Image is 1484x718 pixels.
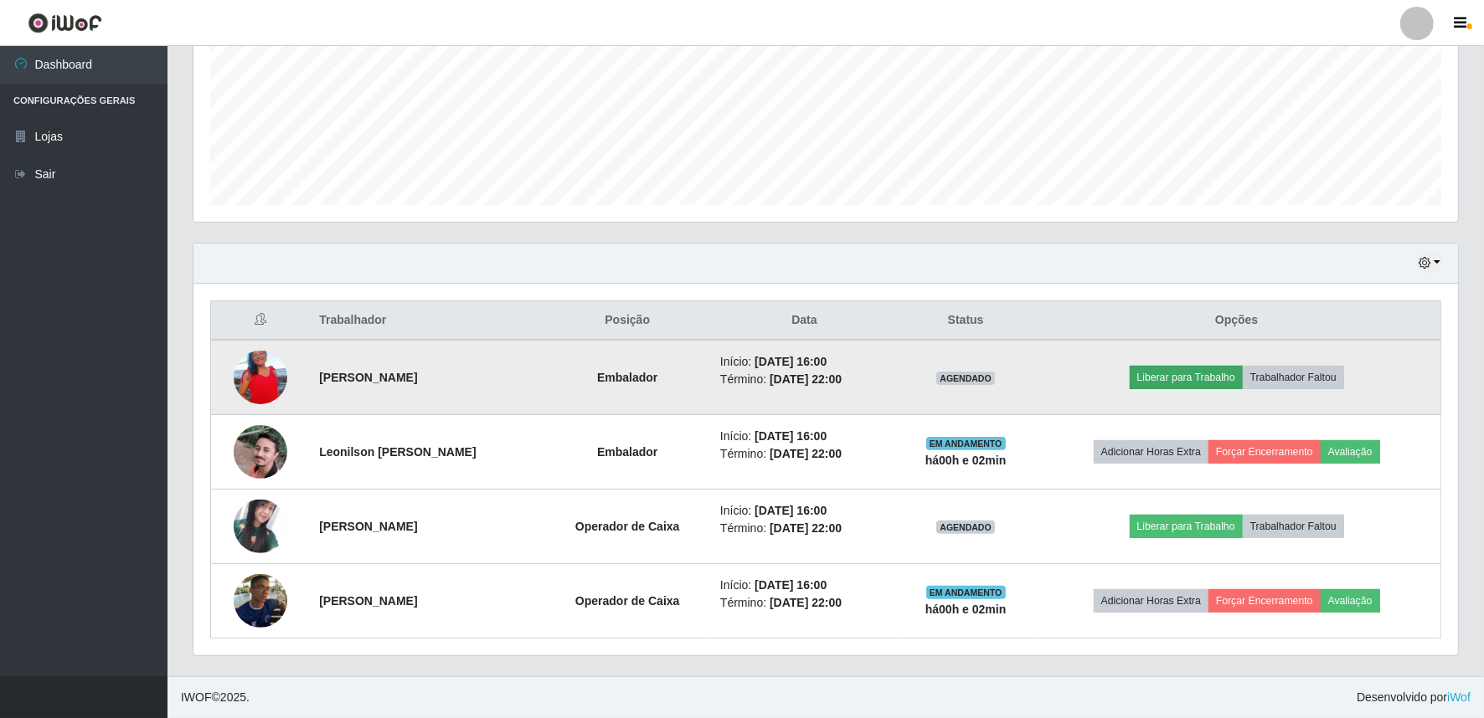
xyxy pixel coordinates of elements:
li: Início: [720,353,889,371]
button: Adicionar Horas Extra [1094,440,1208,464]
li: Início: [720,502,889,520]
button: Trabalhador Faltou [1243,515,1344,538]
time: [DATE] 22:00 [770,372,842,386]
span: EM ANDAMENTO [926,437,1006,450]
strong: [PERSON_NAME] [319,520,417,533]
time: [DATE] 22:00 [770,596,842,609]
time: [DATE] 16:00 [755,504,827,517]
strong: Operador de Caixa [575,520,680,533]
img: 1749306330183.jpeg [234,574,287,628]
img: 1749039440131.jpeg [234,398,287,505]
button: Adicionar Horas Extra [1094,589,1208,613]
a: iWof [1447,690,1471,704]
button: Avaliação [1321,440,1380,464]
button: Forçar Encerramento [1208,440,1321,464]
button: Avaliação [1321,589,1380,613]
strong: [PERSON_NAME] [319,594,417,608]
li: Término: [720,371,889,388]
li: Início: [720,577,889,594]
span: AGENDADO [936,521,995,534]
strong: Operador de Caixa [575,594,680,608]
th: Status [899,301,1033,341]
strong: há 00 h e 02 min [925,454,1007,467]
button: Liberar para Trabalho [1130,515,1243,538]
time: [DATE] 22:00 [770,521,842,535]
th: Data [710,301,899,341]
time: [DATE] 16:00 [755,429,827,443]
time: [DATE] 16:00 [755,578,827,592]
span: IWOF [181,690,212,704]
span: © 2025 . [181,689,250,706]
span: Desenvolvido por [1357,689,1471,706]
strong: [PERSON_NAME] [319,371,417,384]
button: Trabalhador Faltou [1243,366,1344,389]
strong: Leonilson [PERSON_NAME] [319,445,476,459]
button: Forçar Encerramento [1208,589,1321,613]
strong: há 00 h e 02 min [925,603,1007,616]
strong: Embalador [597,445,657,459]
li: Término: [720,594,889,612]
strong: Embalador [597,371,657,384]
li: Término: [720,445,889,463]
time: [DATE] 22:00 [770,447,842,460]
button: Liberar para Trabalho [1130,366,1243,389]
img: CoreUI Logo [28,13,102,33]
li: Término: [720,520,889,537]
li: Início: [720,428,889,445]
th: Opções [1033,301,1440,341]
time: [DATE] 16:00 [755,355,827,368]
span: EM ANDAMENTO [926,586,1006,599]
span: AGENDADO [936,372,995,385]
th: Trabalhador [309,301,544,341]
img: 1743897152803.jpeg [234,330,287,425]
th: Posição [544,301,710,341]
img: 1744639547908.jpeg [234,500,287,552]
